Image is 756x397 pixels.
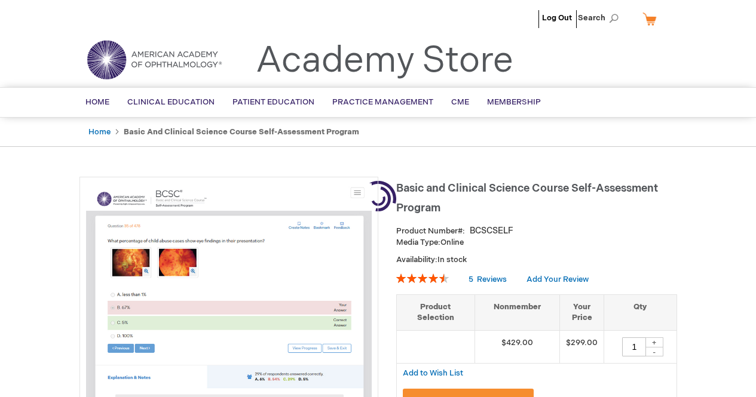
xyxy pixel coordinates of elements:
[396,254,677,266] p: Availability:
[232,97,314,107] span: Patient Education
[578,6,623,30] span: Search
[560,330,604,363] td: $299.00
[469,275,509,284] a: 5 Reviews
[475,330,560,363] td: $429.00
[124,127,359,137] strong: Basic and Clinical Science Course Self-Assessment Program
[403,368,463,378] span: Add to Wish List
[127,97,215,107] span: Clinical Education
[332,97,433,107] span: Practice Management
[88,127,111,137] a: Home
[560,294,604,330] th: Your Price
[85,97,109,107] span: Home
[451,97,469,107] span: CME
[403,368,463,378] a: Add to Wish List
[396,238,440,247] strong: Media Type:
[542,13,572,23] a: Log Out
[437,255,467,264] span: In stock
[396,273,449,283] div: 92%
[469,275,473,284] span: 5
[475,294,560,330] th: Nonmember
[487,97,541,107] span: Membership
[470,225,513,237] div: BCSCSELF
[645,347,663,356] div: -
[645,337,663,347] div: +
[604,294,677,330] th: Qty
[622,337,646,356] input: Qty
[256,39,513,82] a: Academy Store
[396,237,677,248] p: Online
[477,275,507,284] span: Reviews
[396,226,465,236] strong: Product Number
[527,275,589,284] a: Add Your Review
[396,182,658,214] span: Basic and Clinical Science Course Self-Assessment Program
[397,294,475,330] th: Product Selection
